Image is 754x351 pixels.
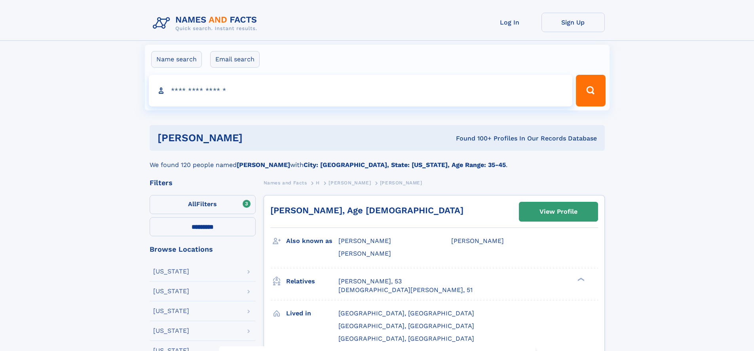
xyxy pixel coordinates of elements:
span: [GEOGRAPHIC_DATA], [GEOGRAPHIC_DATA] [338,309,474,317]
div: Browse Locations [150,246,256,253]
span: [GEOGRAPHIC_DATA], [GEOGRAPHIC_DATA] [338,335,474,342]
div: [US_STATE] [153,268,189,275]
div: Filters [150,179,256,186]
a: Log In [478,13,541,32]
a: Sign Up [541,13,605,32]
span: [PERSON_NAME] [380,180,422,186]
a: [PERSON_NAME], Age [DEMOGRAPHIC_DATA] [270,205,463,215]
button: Search Button [576,75,605,106]
span: H [316,180,320,186]
h1: [PERSON_NAME] [158,133,349,143]
span: All [188,200,196,208]
label: Filters [150,195,256,214]
a: Names and Facts [264,178,307,188]
span: [PERSON_NAME] [451,237,504,245]
h3: Lived in [286,307,338,320]
label: Email search [210,51,260,68]
div: Found 100+ Profiles In Our Records Database [349,134,597,143]
span: [PERSON_NAME] [338,250,391,257]
span: [PERSON_NAME] [329,180,371,186]
a: [PERSON_NAME] [329,178,371,188]
a: [PERSON_NAME], 53 [338,277,402,286]
h3: Relatives [286,275,338,288]
b: [PERSON_NAME] [237,161,290,169]
div: ❯ [575,277,585,282]
h3: Also known as [286,234,338,248]
a: [DEMOGRAPHIC_DATA][PERSON_NAME], 51 [338,286,473,294]
a: H [316,178,320,188]
input: search input [149,75,573,106]
a: View Profile [519,202,598,221]
label: Name search [151,51,202,68]
img: Logo Names and Facts [150,13,264,34]
div: We found 120 people named with . [150,151,605,170]
b: City: [GEOGRAPHIC_DATA], State: [US_STATE], Age Range: 35-45 [304,161,506,169]
div: [US_STATE] [153,308,189,314]
span: [GEOGRAPHIC_DATA], [GEOGRAPHIC_DATA] [338,322,474,330]
span: [PERSON_NAME] [338,237,391,245]
div: [US_STATE] [153,288,189,294]
div: [US_STATE] [153,328,189,334]
div: View Profile [539,203,577,221]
